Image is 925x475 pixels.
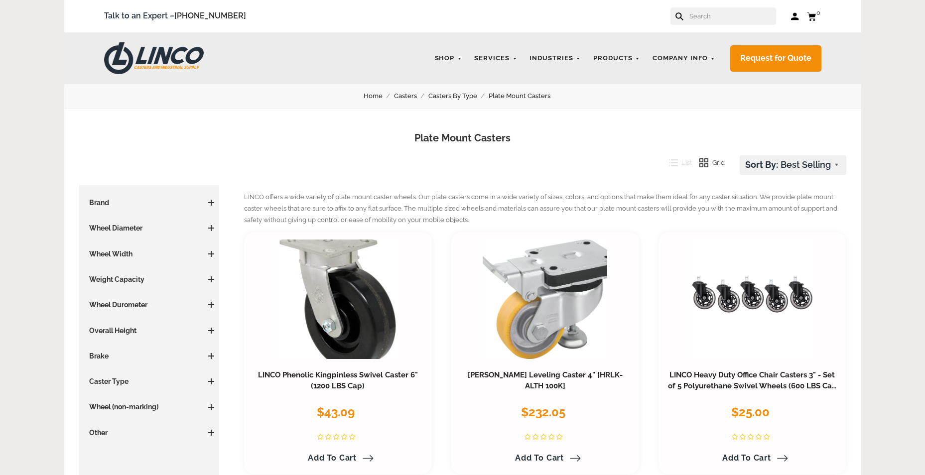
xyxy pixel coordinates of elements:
button: List [661,155,692,170]
a: Add to Cart [509,450,581,467]
a: Plate Mount Casters [489,91,562,102]
a: [PHONE_NUMBER] [174,11,246,20]
a: [PERSON_NAME] Leveling Caster 4" [HRLK-ALTH 100K] [468,370,623,390]
a: Add to Cart [716,450,788,467]
a: Company Info [648,49,720,68]
a: LINCO Phenolic Kingpinless Swivel Caster 6" (1200 LBS Cap) [258,370,418,390]
a: LINCO Heavy Duty Office Chair Casters 3" - Set of 5 Polyurethane Swivel Wheels (600 LBS Cap Combi... [668,370,837,401]
span: Add to Cart [308,453,357,463]
h3: Other [84,428,215,438]
h3: Overall Height [84,326,215,336]
span: $25.00 [731,405,770,419]
span: $43.09 [317,405,355,419]
h3: Brand [84,198,215,208]
a: Casters [394,91,428,102]
h3: Brake [84,351,215,361]
h3: Weight Capacity [84,274,215,284]
a: Shop [430,49,467,68]
a: Services [469,49,522,68]
h3: Caster Type [84,376,215,386]
img: LINCO CASTERS & INDUSTRIAL SUPPLY [104,42,204,74]
a: Industries [525,49,586,68]
p: LINCO offers a wide variety of plate mount caster wheels. Our plate casters come in a wide variet... [244,192,846,226]
a: Home [364,91,394,102]
a: Casters By Type [428,91,489,102]
a: Products [588,49,645,68]
a: Add to Cart [302,450,374,467]
h3: Wheel (non-marking) [84,402,215,412]
h3: Wheel Width [84,249,215,259]
span: $232.05 [521,405,565,419]
h3: Wheel Diameter [84,223,215,233]
a: 0 [807,10,821,22]
h1: Plate Mount Casters [79,131,846,145]
h3: Wheel Durometer [84,300,215,310]
button: Grid [692,155,725,170]
span: 0 [816,9,820,16]
span: Add to Cart [722,453,771,463]
input: Search [688,7,776,25]
a: Log in [791,11,799,21]
span: Talk to an Expert – [104,9,246,23]
a: Request for Quote [730,45,821,72]
span: Add to Cart [515,453,564,463]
